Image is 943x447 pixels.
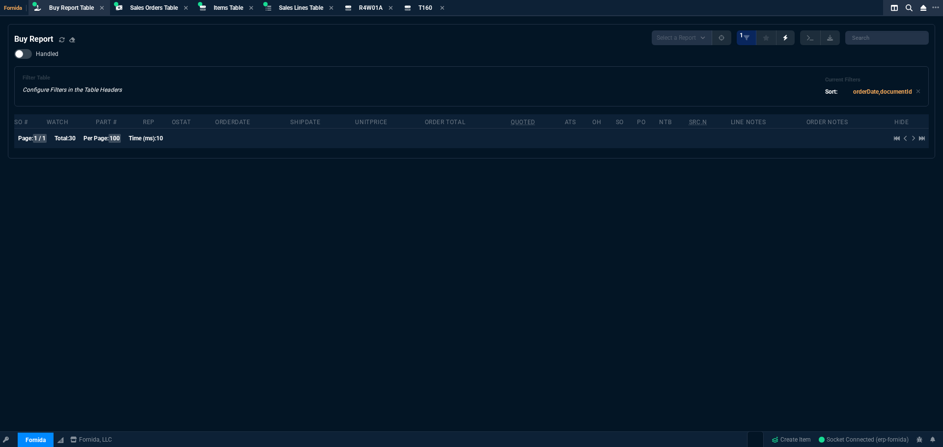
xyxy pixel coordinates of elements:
div: OH [592,118,601,126]
nx-icon: Close Workbench [916,2,930,14]
a: msbcCompanyName [67,435,115,444]
div: shipDate [290,118,320,126]
span: Socket Connected (erp-fornida) [819,436,909,443]
span: Sales Orders Table [130,4,178,11]
p: Sort: [825,87,837,96]
p: Configure Filters in the Table Headers [23,85,122,94]
nx-icon: Search [902,2,916,14]
div: NTB [659,118,671,126]
span: Total: [55,135,69,142]
div: unitPrice [355,118,387,126]
span: Handled [36,50,58,58]
div: Line Notes [731,118,766,126]
span: 10 [156,135,163,142]
span: Time (ms): [129,135,156,142]
div: Rep [143,118,155,126]
span: 1 [740,31,743,39]
a: SFijfh76s6Nbvhp7AADZ [819,435,909,444]
div: OrderDate [215,118,250,126]
span: Per Page: [83,135,109,142]
span: Items Table [214,4,243,11]
div: oStat [172,118,191,126]
div: Order Total [425,118,466,126]
abbr: Quoted Cost and Sourcing Notes [511,119,535,126]
nx-icon: Close Tab [249,4,253,12]
input: Search [845,31,929,45]
code: orderDate,documentId [853,88,912,95]
span: Sales Lines Table [279,4,323,11]
span: T160 [418,4,432,11]
div: SO [616,118,624,126]
span: Buy Report Table [49,4,94,11]
div: PO [637,118,645,126]
span: 30 [69,135,76,142]
a: Create Item [768,432,815,447]
div: Part # [96,118,117,126]
div: ATS [565,118,576,126]
span: Page: [18,135,33,142]
div: hide [894,118,909,126]
nx-icon: Close Tab [184,4,188,12]
div: SO # [14,118,28,126]
nx-icon: Close Tab [440,4,444,12]
nx-icon: Split Panels [887,2,902,14]
nx-icon: Close Tab [100,4,104,12]
nx-icon: Open New Tab [932,3,939,12]
h6: Filter Table [23,75,122,81]
span: 1 / 1 [33,134,47,143]
div: Watch [47,118,69,126]
div: Order Notes [806,118,848,126]
abbr: Quote Sourcing Notes [689,119,707,126]
span: R4W01A [359,4,383,11]
span: 100 [109,134,121,143]
nx-icon: Close Tab [329,4,333,12]
h4: Buy Report [14,33,53,45]
nx-icon: Close Tab [388,4,393,12]
span: Fornida [4,5,27,11]
h6: Current Filters [825,77,920,83]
